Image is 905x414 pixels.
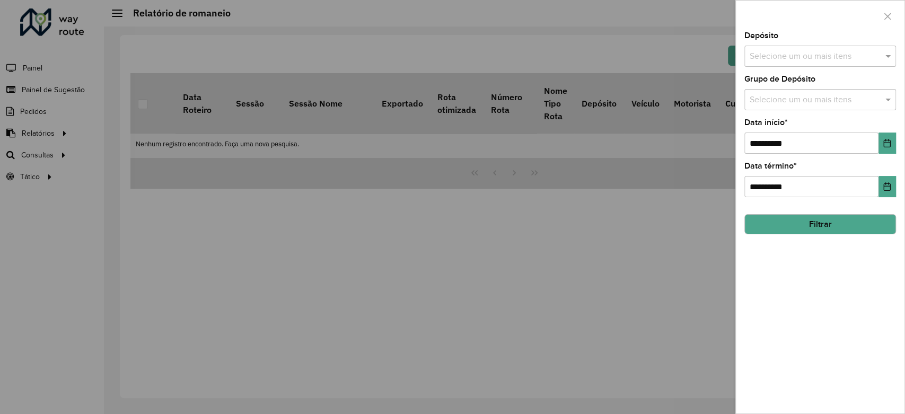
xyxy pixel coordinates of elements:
button: Filtrar [744,214,896,234]
label: Grupo de Depósito [744,73,815,85]
button: Choose Date [878,133,896,154]
label: Depósito [744,29,778,42]
button: Choose Date [878,176,896,197]
label: Data início [744,116,788,129]
label: Data término [744,160,797,172]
